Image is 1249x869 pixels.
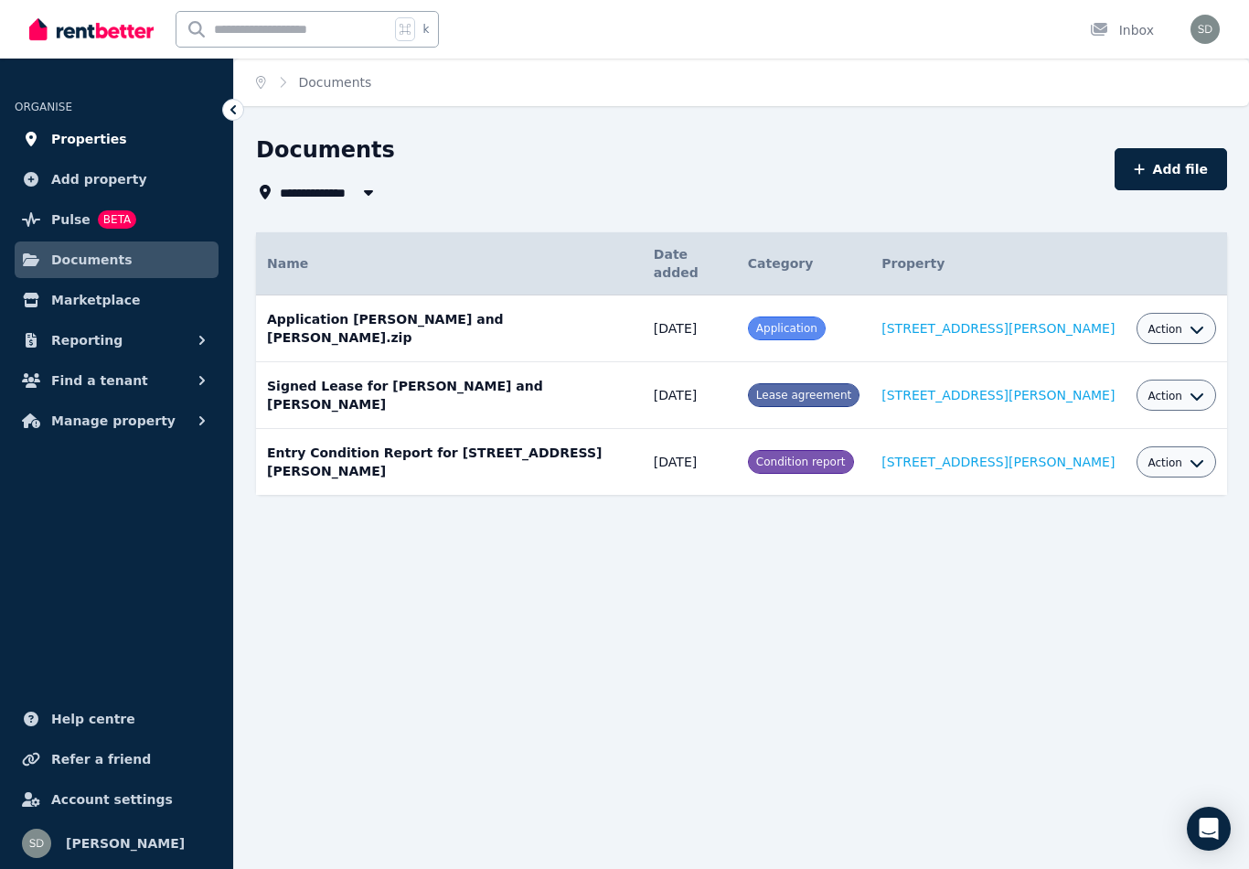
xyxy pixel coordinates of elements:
button: Add file [1115,148,1227,190]
span: Properties [51,128,127,150]
a: Account settings [15,781,219,818]
span: Documents [51,249,133,271]
a: Properties [15,121,219,157]
button: Action [1148,322,1204,337]
a: Marketplace [15,282,219,318]
span: Name [267,256,308,271]
span: Find a tenant [51,370,148,392]
td: [DATE] [643,429,737,496]
span: BETA [98,210,136,229]
button: Reporting [15,322,219,359]
span: Application [756,322,817,335]
button: Find a tenant [15,362,219,399]
span: Action [1148,456,1182,470]
td: [DATE] [643,295,737,362]
a: Documents [15,241,219,278]
span: Action [1148,389,1182,403]
th: Date added [643,232,737,295]
span: Action [1148,322,1182,337]
span: Help centre [51,708,135,730]
a: Refer a friend [15,741,219,778]
img: Steven Dregmans [1190,15,1220,44]
span: Documents [299,73,372,91]
span: Marketplace [51,289,140,311]
nav: Breadcrumb [234,59,393,106]
span: Condition report [756,456,846,468]
span: ORGANISE [15,101,72,113]
span: k [422,22,429,37]
span: Manage property [51,410,176,432]
button: Manage property [15,402,219,439]
button: Action [1148,456,1204,470]
div: Open Intercom Messenger [1187,807,1231,851]
th: Property [870,232,1126,295]
td: Entry Condition Report for [STREET_ADDRESS][PERSON_NAME] [256,429,643,496]
th: Category [737,232,870,295]
a: [STREET_ADDRESS][PERSON_NAME] [881,321,1115,336]
td: [DATE] [643,362,737,429]
a: PulseBETA [15,201,219,238]
span: [PERSON_NAME] [66,832,185,854]
a: [STREET_ADDRESS][PERSON_NAME] [881,455,1115,469]
span: Account settings [51,789,173,810]
span: Reporting [51,329,123,351]
a: Help centre [15,701,219,737]
h1: Documents [256,135,395,165]
div: Inbox [1090,21,1154,39]
button: Action [1148,389,1204,403]
a: Add property [15,161,219,198]
td: Application [PERSON_NAME] and [PERSON_NAME].zip [256,295,643,362]
a: [STREET_ADDRESS][PERSON_NAME] [881,388,1115,402]
span: Refer a friend [51,748,151,770]
span: Lease agreement [756,389,851,402]
img: RentBetter [29,16,154,43]
img: Steven Dregmans [22,829,51,858]
span: Add property [51,168,147,190]
span: Pulse [51,209,91,231]
td: Signed Lease for [PERSON_NAME] and [PERSON_NAME] [256,362,643,429]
